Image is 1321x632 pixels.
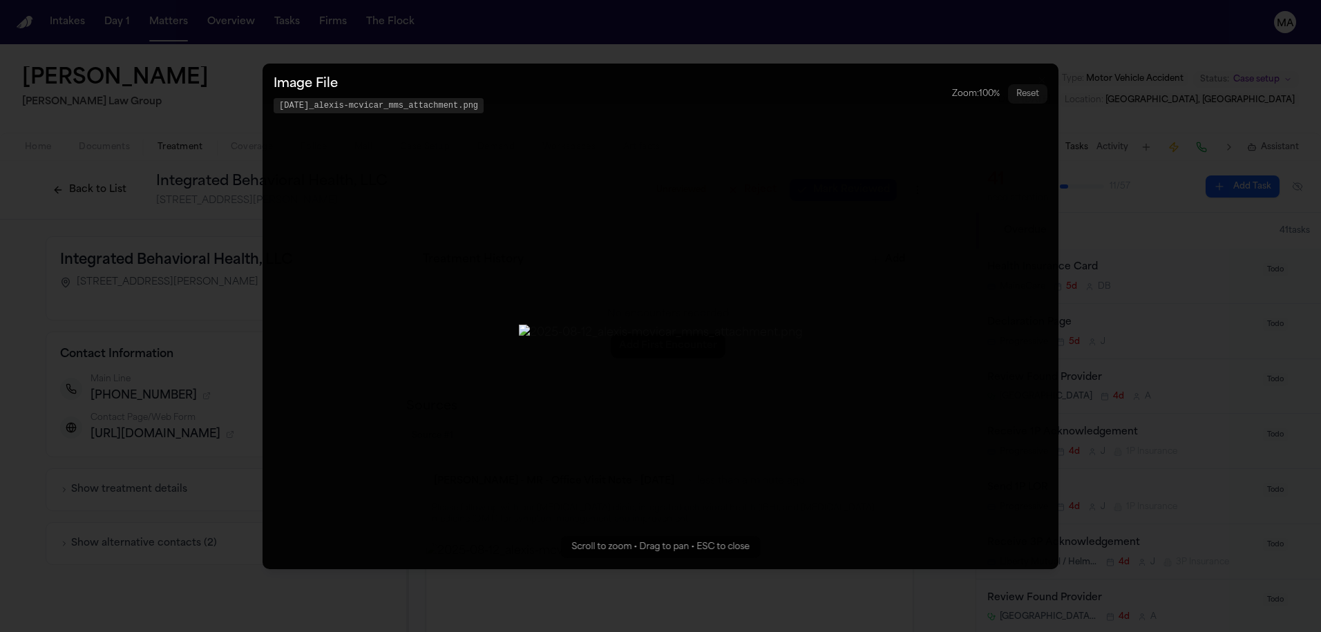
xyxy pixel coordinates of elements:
[263,64,1058,569] button: Zoomable image viewer. Use mouse wheel to zoom, drag to pan, or press R to reset.
[952,88,1000,99] div: Zoom: 100 %
[274,75,484,94] h3: Image File
[519,325,803,341] img: 2025-08-12_alexis-mcvicar_mms_attachment.png
[1008,84,1047,104] button: Reset
[274,98,484,113] span: [DATE]_alexis-mcvicar_mms_attachment.png
[561,536,761,558] div: Scroll to zoom • Drag to pan • ESC to close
